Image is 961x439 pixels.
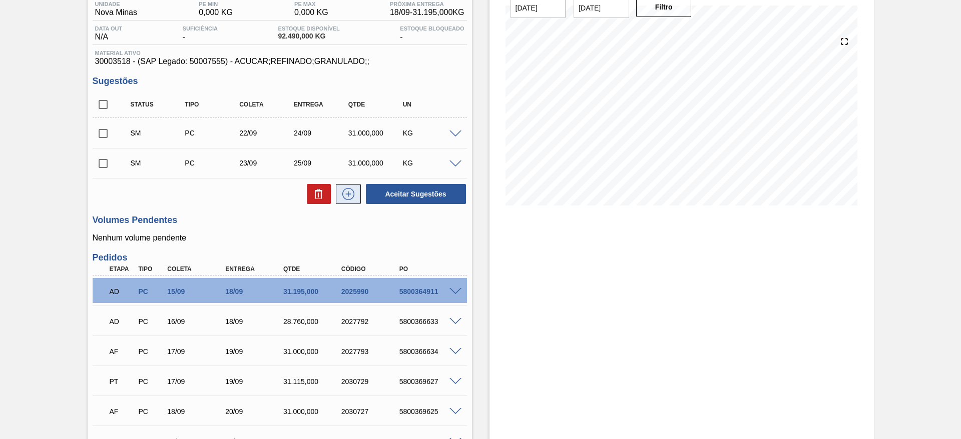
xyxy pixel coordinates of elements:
[237,159,297,167] div: 23/09/2025
[183,25,218,31] span: Suficiência
[107,310,137,332] div: Aguardando Descarga
[223,347,288,355] div: 19/09/2025
[199,8,233,17] span: 0,000 KG
[278,32,340,40] span: 92.490,000 KG
[107,340,137,362] div: Aguardando Faturamento
[281,265,346,272] div: Qtde
[339,407,404,415] div: 2030727
[346,159,406,167] div: 31.000,000
[400,159,461,167] div: KG
[165,265,230,272] div: Coleta
[136,265,166,272] div: Tipo
[165,407,230,415] div: 18/09/2025
[331,184,361,204] div: Nova sugestão
[397,287,462,295] div: 5800364911
[93,252,467,263] h3: Pedidos
[165,317,230,325] div: 16/09/2025
[237,101,297,108] div: Coleta
[397,377,462,385] div: 5800369627
[390,1,464,7] span: Próxima Entrega
[128,101,189,108] div: Status
[400,129,461,137] div: KG
[223,265,288,272] div: Entrega
[281,347,346,355] div: 31.000,000
[291,159,352,167] div: 25/09/2025
[294,8,328,17] span: 0,000 KG
[223,287,288,295] div: 18/09/2025
[281,317,346,325] div: 28.760,000
[110,377,135,385] p: PT
[128,129,189,137] div: Sugestão Manual
[110,287,135,295] p: AD
[339,317,404,325] div: 2027792
[237,129,297,137] div: 22/09/2025
[223,317,288,325] div: 18/09/2025
[95,25,123,31] span: Data out
[281,377,346,385] div: 31.115,000
[136,407,166,415] div: Pedido de Compra
[339,265,404,272] div: Código
[291,101,352,108] div: Entrega
[165,347,230,355] div: 17/09/2025
[400,25,464,31] span: Estoque Bloqueado
[136,377,166,385] div: Pedido de Compra
[165,287,230,295] div: 15/09/2025
[107,400,137,422] div: Aguardando Faturamento
[95,57,464,66] span: 30003518 - (SAP Legado: 50007555) - ACUCAR;REFINADO;GRANULADO;;
[366,184,466,204] button: Aceitar Sugestões
[339,287,404,295] div: 2025990
[107,370,137,392] div: Pedido em Trânsito
[107,265,137,272] div: Etapa
[110,347,135,355] p: AF
[199,1,233,7] span: PE MIN
[95,8,137,17] span: Nova Minas
[397,25,466,41] div: -
[128,159,189,167] div: Sugestão Manual
[180,25,220,41] div: -
[397,265,462,272] div: PO
[291,129,352,137] div: 24/09/2025
[182,101,243,108] div: Tipo
[278,25,340,31] span: Estoque Disponível
[346,101,406,108] div: Qtde
[136,317,166,325] div: Pedido de Compra
[294,1,328,7] span: PE MAX
[136,287,166,295] div: Pedido de Compra
[182,129,243,137] div: Pedido de Compra
[390,8,464,17] span: 18/09 - 31.195,000 KG
[93,215,467,225] h3: Volumes Pendentes
[397,407,462,415] div: 5800369625
[182,159,243,167] div: Pedido de Compra
[110,407,135,415] p: AF
[107,280,137,302] div: Aguardando Descarga
[93,233,467,242] p: Nenhum volume pendente
[281,287,346,295] div: 31.195,000
[95,50,464,56] span: Material ativo
[95,1,137,7] span: Unidade
[302,184,331,204] div: Excluir Sugestões
[346,129,406,137] div: 31.000,000
[397,317,462,325] div: 5800366633
[136,347,166,355] div: Pedido de Compra
[165,377,230,385] div: 17/09/2025
[93,25,125,41] div: N/A
[361,183,467,205] div: Aceitar Sugestões
[339,347,404,355] div: 2027793
[110,317,135,325] p: AD
[400,101,461,108] div: UN
[339,377,404,385] div: 2030729
[223,377,288,385] div: 19/09/2025
[281,407,346,415] div: 31.000,000
[397,347,462,355] div: 5800366634
[93,76,467,86] h3: Sugestões
[223,407,288,415] div: 20/09/2025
